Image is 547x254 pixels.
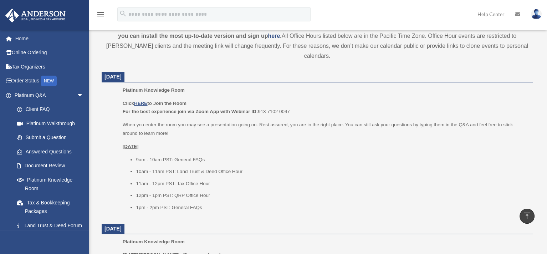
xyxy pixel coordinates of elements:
i: search [119,10,127,17]
a: Platinum Q&Aarrow_drop_down [5,88,94,102]
span: [DATE] [104,74,122,80]
a: Tax Organizers [5,60,94,74]
a: HERE [134,101,147,106]
span: [DATE] [104,226,122,232]
i: vertical_align_top [523,212,531,220]
a: Platinum Knowledge Room [10,173,91,195]
li: 9am - 10am PST: General FAQs [136,156,528,164]
i: menu [96,10,105,19]
div: All Office Hours listed below are in the Pacific Time Zone. Office Hour events are restricted to ... [102,21,533,61]
a: Tax & Bookkeeping Packages [10,195,94,218]
a: Online Ordering [5,46,94,60]
u: [DATE] [123,144,139,149]
p: When you enter the room you may see a presentation going on. Rest assured, you are in the right p... [123,121,528,137]
a: Document Review [10,159,94,173]
span: Platinum Knowledge Room [123,239,185,244]
a: Answered Questions [10,144,94,159]
strong: . [280,33,281,39]
li: 11am - 12pm PST: Tax Office Hour [136,179,528,188]
li: 10am - 11am PST: Land Trust & Deed Office Hour [136,167,528,176]
a: menu [96,12,105,19]
a: vertical_align_top [520,209,535,224]
b: For the best experience join via Zoom App with Webinar ID: [123,109,258,114]
a: Land Trust & Deed Forum [10,218,94,233]
a: Submit a Question [10,131,94,145]
a: here [268,33,280,39]
div: NEW [41,76,57,86]
img: User Pic [531,9,542,19]
p: 913 7102 0047 [123,99,528,116]
img: Anderson Advisors Platinum Portal [3,9,68,22]
span: arrow_drop_down [77,88,91,103]
li: 12pm - 1pm PST: QRP Office Hour [136,191,528,200]
b: Click to Join the Room [123,101,186,106]
span: Platinum Knowledge Room [123,87,185,93]
li: 1pm - 2pm PST: General FAQs [136,203,528,212]
a: Order StatusNEW [5,74,94,88]
a: Home [5,31,94,46]
a: Client FAQ [10,102,94,117]
a: Platinum Walkthrough [10,116,94,131]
